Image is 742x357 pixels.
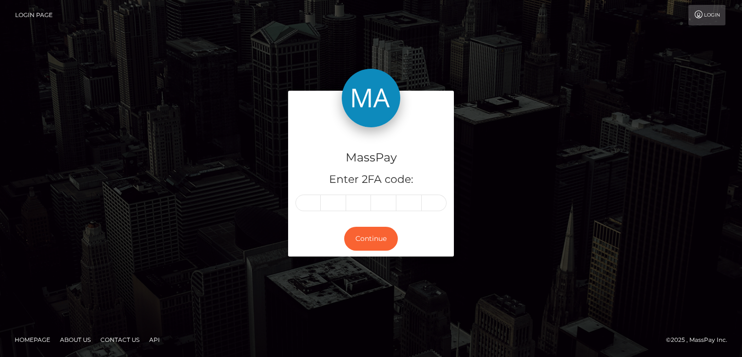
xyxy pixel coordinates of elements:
[295,172,447,187] h5: Enter 2FA code:
[145,332,164,347] a: API
[688,5,725,25] a: Login
[295,149,447,166] h4: MassPay
[666,335,735,345] div: © 2025 , MassPay Inc.
[11,332,54,347] a: Homepage
[342,69,400,127] img: MassPay
[344,227,398,251] button: Continue
[15,5,53,25] a: Login Page
[97,332,143,347] a: Contact Us
[56,332,95,347] a: About Us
